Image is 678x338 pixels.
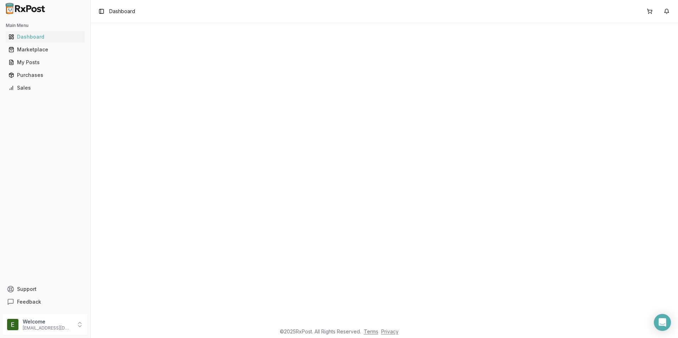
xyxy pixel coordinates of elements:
[3,283,88,295] button: Support
[6,23,85,28] h2: Main Menu
[109,8,135,15] span: Dashboard
[6,30,85,43] a: Dashboard
[3,82,88,94] button: Sales
[3,295,88,308] button: Feedback
[6,43,85,56] a: Marketplace
[3,57,88,68] button: My Posts
[3,44,88,55] button: Marketplace
[9,84,82,91] div: Sales
[3,3,48,14] img: RxPost Logo
[381,328,399,334] a: Privacy
[3,69,88,81] button: Purchases
[6,56,85,69] a: My Posts
[109,8,135,15] nav: breadcrumb
[654,314,671,331] div: Open Intercom Messenger
[7,319,18,330] img: User avatar
[9,59,82,66] div: My Posts
[6,69,85,81] a: Purchases
[3,31,88,43] button: Dashboard
[9,33,82,40] div: Dashboard
[9,72,82,79] div: Purchases
[17,298,41,305] span: Feedback
[364,328,378,334] a: Terms
[9,46,82,53] div: Marketplace
[23,318,72,325] p: Welcome
[6,81,85,94] a: Sales
[23,325,72,331] p: [EMAIL_ADDRESS][DOMAIN_NAME]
